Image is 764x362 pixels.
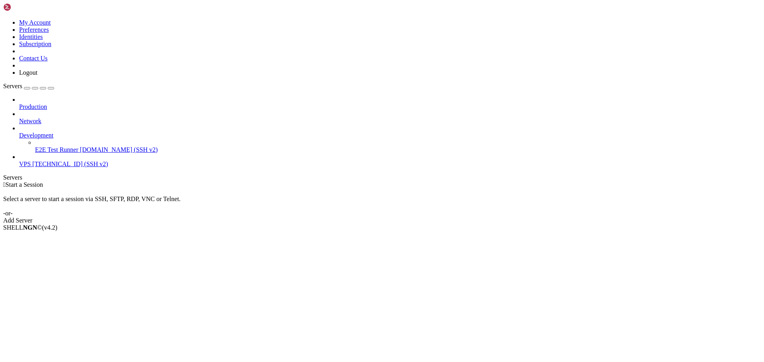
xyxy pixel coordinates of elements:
div: Select a server to start a session via SSH, SFTP, RDP, VNC or Telnet. -or- [3,188,761,217]
li: Development [19,125,761,153]
b: NGN [23,224,37,231]
a: Production [19,103,761,110]
span: Start a Session [6,181,43,188]
a: Logout [19,69,37,76]
span: [TECHNICAL_ID] (SSH v2) [32,161,108,167]
span: Network [19,118,41,124]
a: Identities [19,33,43,40]
a: VPS [TECHNICAL_ID] (SSH v2) [19,161,761,168]
a: Development [19,132,761,139]
img: Shellngn [3,3,49,11]
div: Servers [3,174,761,181]
a: My Account [19,19,51,26]
span: Development [19,132,53,139]
span: Production [19,103,47,110]
a: Network [19,118,761,125]
a: Servers [3,83,54,89]
span: [DOMAIN_NAME] (SSH v2) [80,146,158,153]
li: Network [19,110,761,125]
span:  [3,181,6,188]
a: Subscription [19,41,51,47]
span: 4.2.0 [42,224,58,231]
li: Production [19,96,761,110]
a: E2E Test Runner [DOMAIN_NAME] (SSH v2) [35,146,761,153]
span: Servers [3,83,22,89]
li: E2E Test Runner [DOMAIN_NAME] (SSH v2) [35,139,761,153]
span: VPS [19,161,31,167]
li: VPS [TECHNICAL_ID] (SSH v2) [19,153,761,168]
a: Preferences [19,26,49,33]
span: SHELL © [3,224,57,231]
div: Add Server [3,217,761,224]
a: Contact Us [19,55,48,62]
span: E2E Test Runner [35,146,78,153]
